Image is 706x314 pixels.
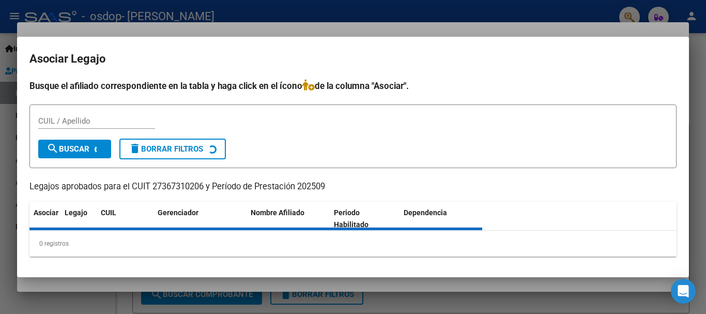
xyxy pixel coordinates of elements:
span: Gerenciador [158,208,198,217]
span: Legajo [65,208,87,217]
span: Periodo Habilitado [334,208,369,229]
span: Buscar [47,144,89,154]
datatable-header-cell: Periodo Habilitado [330,202,400,236]
p: Legajos aprobados para el CUIT 27367310206 y Período de Prestación 202509 [29,181,677,193]
div: Open Intercom Messenger [671,279,696,304]
datatable-header-cell: Dependencia [400,202,483,236]
datatable-header-cell: CUIL [97,202,154,236]
h2: Asociar Legajo [29,49,677,69]
datatable-header-cell: Gerenciador [154,202,247,236]
span: Dependencia [404,208,447,217]
button: Buscar [38,140,111,158]
h4: Busque el afiliado correspondiente en la tabla y haga click en el ícono de la columna "Asociar". [29,79,677,93]
mat-icon: delete [129,142,141,155]
span: Nombre Afiliado [251,208,304,217]
span: CUIL [101,208,116,217]
datatable-header-cell: Nombre Afiliado [247,202,330,236]
span: Asociar [34,208,58,217]
div: 0 registros [29,231,677,257]
datatable-header-cell: Asociar [29,202,60,236]
datatable-header-cell: Legajo [60,202,97,236]
button: Borrar Filtros [119,139,226,159]
span: Borrar Filtros [129,144,203,154]
mat-icon: search [47,142,59,155]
